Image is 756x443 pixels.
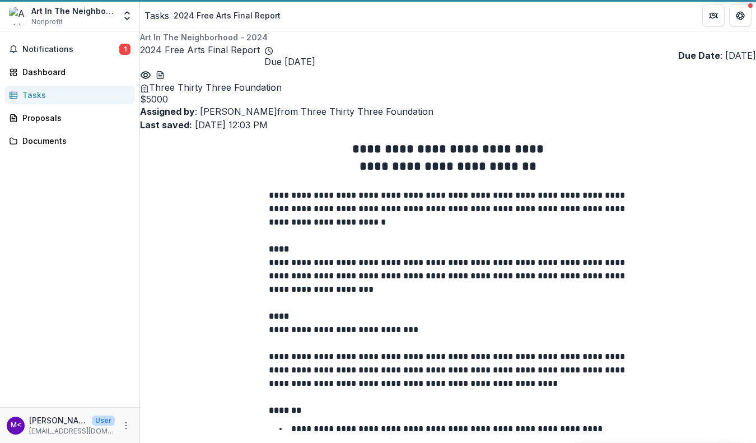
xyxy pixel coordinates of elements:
button: Partners [702,4,725,27]
div: Proposals [22,112,126,124]
button: More [119,419,133,432]
span: Due [DATE] [264,57,315,67]
a: Documents [4,132,135,150]
span: Notifications [22,45,119,54]
button: Preview 559eab57-5457-4d69-8d58-1a0e46282177.pdf [140,67,151,81]
span: Three Thirty Three Foundation [149,82,282,93]
a: Proposals [4,109,135,127]
button: download-word-button [156,67,165,81]
div: Mollie Burke <artintheneighborhoodvt@gmail.com> [11,422,21,429]
div: Art In The Neighborhood [31,5,115,17]
div: 2024 Free Arts Final Report [174,10,281,21]
div: Dashboard [22,66,126,78]
p: : [PERSON_NAME] from Three Thirty Three Foundation [140,105,756,118]
a: Tasks [144,9,169,22]
h2: 2024 Free Arts Final Report [140,43,260,67]
div: Documents [22,135,126,147]
a: Tasks [4,86,135,104]
button: Open entity switcher [119,4,135,27]
p: Art In The Neighborhood - 2024 [140,31,756,43]
button: Notifications1 [4,40,135,58]
div: Tasks [22,89,126,101]
strong: Assigned by [140,106,195,117]
span: 1 [119,44,130,55]
button: Get Help [729,4,752,27]
a: Dashboard [4,63,135,81]
p: [PERSON_NAME] <[EMAIL_ADDRESS][DOMAIN_NAME]> [29,414,87,426]
p: [DATE] 12:03 PM [140,118,756,132]
img: Art In The Neighborhood [9,7,27,25]
strong: Due Date [678,50,720,61]
strong: Last saved: [140,119,192,130]
nav: breadcrumb [144,7,285,24]
span: Nonprofit [31,17,63,27]
p: : [DATE] [678,49,756,62]
span: $ 5000 [140,94,756,105]
p: User [92,416,115,426]
p: [EMAIL_ADDRESS][DOMAIN_NAME] [29,426,115,436]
